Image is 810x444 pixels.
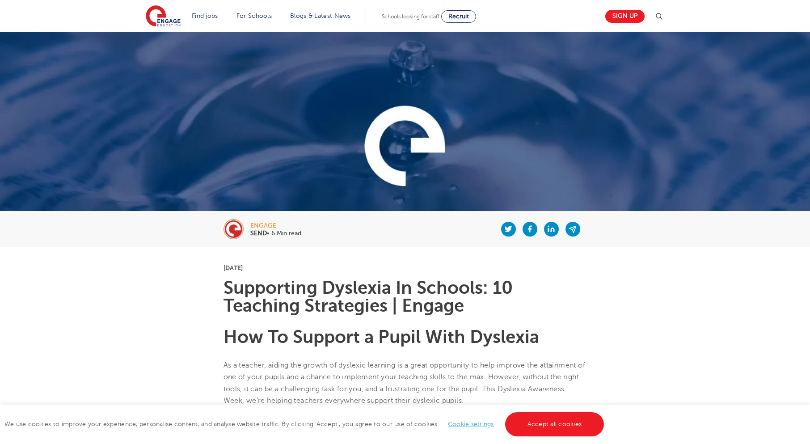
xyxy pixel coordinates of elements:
[605,10,645,23] a: Sign up
[290,13,351,19] a: Blogs & Latest News
[192,13,218,19] a: Find jobs
[146,5,181,28] img: Engage Education
[448,421,494,427] a: Cookie settings
[250,223,301,229] div: engage
[505,412,604,436] a: Accept all cookies
[448,13,469,20] span: Recruit
[250,230,301,237] p: • 6 Min read
[441,10,476,23] a: Recruit
[382,13,439,20] span: Schools looking for staff
[250,230,267,237] b: SEND
[224,361,586,405] span: As a teacher, aiding the growth of dyslexic learning is a great opportunity to help improve the a...
[224,265,587,271] p: [DATE]
[4,421,606,427] span: We use cookies to improve your experience, personalise content, and analyse website traffic. By c...
[224,327,539,347] b: How To Support a Pupil With Dyslexia
[236,13,272,19] a: For Schools
[224,279,587,315] h1: Supporting Dyslexia In Schools: 10 Teaching Strategies | Engage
